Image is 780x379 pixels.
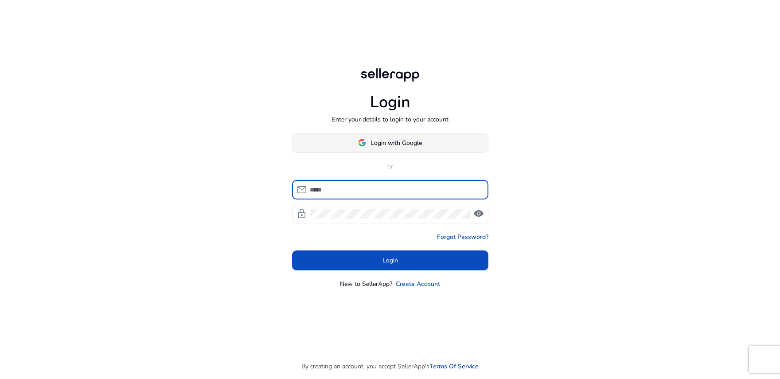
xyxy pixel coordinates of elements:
[437,232,488,242] a: Forgot Password?
[358,139,366,147] img: google-logo.svg
[332,115,448,124] p: Enter your details to login to your account
[292,133,488,153] button: Login with Google
[340,279,392,289] p: New to SellerApp?
[382,256,398,265] span: Login
[370,93,410,112] h1: Login
[292,250,488,270] button: Login
[429,362,479,371] a: Terms Of Service
[292,162,488,171] p: or
[296,184,307,195] span: mail
[473,208,484,219] span: visibility
[370,138,422,148] span: Login with Google
[296,208,307,219] span: lock
[396,279,440,289] a: Create Account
